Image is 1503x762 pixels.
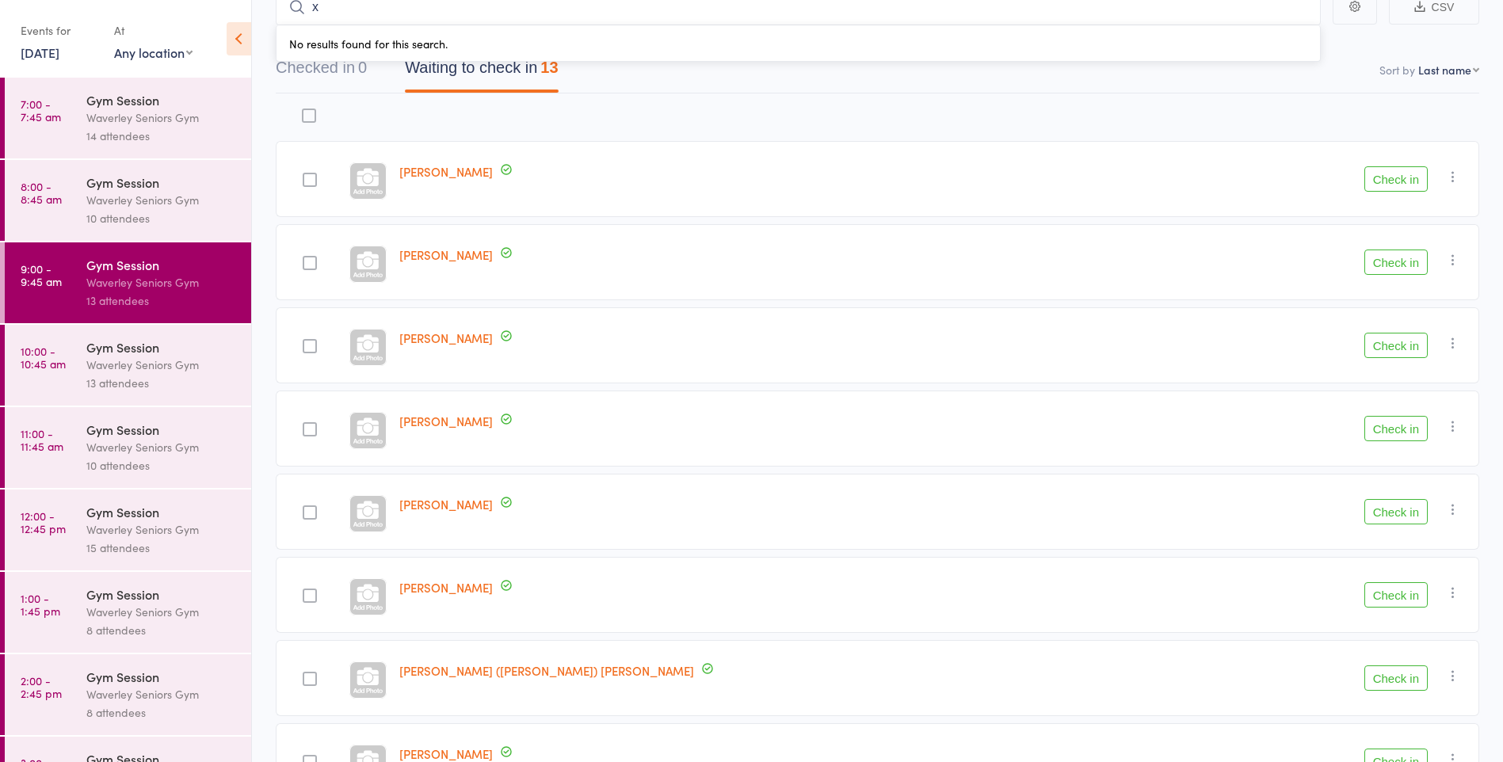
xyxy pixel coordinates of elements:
div: 13 attendees [86,374,238,392]
a: [DATE] [21,44,59,61]
button: Check in [1364,665,1428,691]
div: Last name [1418,62,1471,78]
time: 2:00 - 2:45 pm [21,674,62,699]
div: No results found for this search. [276,25,1321,62]
div: Waverley Seniors Gym [86,685,238,703]
a: [PERSON_NAME] ([PERSON_NAME]) [PERSON_NAME] [399,662,694,679]
a: [PERSON_NAME] [399,579,493,596]
a: 7:00 -7:45 amGym SessionWaverley Seniors Gym14 attendees [5,78,251,158]
div: Gym Session [86,585,238,603]
div: Waverley Seniors Gym [86,273,238,291]
button: Check in [1364,582,1428,608]
div: 10 attendees [86,456,238,474]
div: Any location [114,44,193,61]
div: 13 [540,59,558,76]
a: 8:00 -8:45 amGym SessionWaverley Seniors Gym10 attendees [5,160,251,241]
div: Waverley Seniors Gym [86,438,238,456]
div: Gym Session [86,256,238,273]
a: [PERSON_NAME] [399,246,493,263]
div: Waverley Seniors Gym [86,191,238,209]
div: 8 attendees [86,703,238,722]
time: 7:00 - 7:45 am [21,97,61,123]
a: 10:00 -10:45 amGym SessionWaverley Seniors Gym13 attendees [5,325,251,406]
div: Gym Session [86,173,238,191]
time: 10:00 - 10:45 am [21,345,66,370]
div: 13 attendees [86,291,238,310]
time: 8:00 - 8:45 am [21,180,62,205]
button: Check in [1364,166,1428,192]
div: At [114,17,193,44]
button: Check in [1364,250,1428,275]
div: Events for [21,17,98,44]
a: 11:00 -11:45 amGym SessionWaverley Seniors Gym10 attendees [5,407,251,488]
time: 11:00 - 11:45 am [21,427,63,452]
div: 14 attendees [86,127,238,145]
div: 15 attendees [86,539,238,557]
div: Gym Session [86,503,238,520]
button: Waiting to check in13 [405,51,558,93]
div: 8 attendees [86,621,238,639]
a: [PERSON_NAME] [399,413,493,429]
label: Sort by [1379,62,1415,78]
div: Gym Session [86,668,238,685]
div: Waverley Seniors Gym [86,356,238,374]
a: 12:00 -12:45 pmGym SessionWaverley Seniors Gym15 attendees [5,490,251,570]
div: Waverley Seniors Gym [86,603,238,621]
a: [PERSON_NAME] [399,330,493,346]
button: Checked in0 [276,51,367,93]
a: [PERSON_NAME] [399,496,493,512]
div: Gym Session [86,91,238,109]
time: 12:00 - 12:45 pm [21,509,66,535]
button: Check in [1364,333,1428,358]
a: 2:00 -2:45 pmGym SessionWaverley Seniors Gym8 attendees [5,654,251,735]
div: Waverley Seniors Gym [86,520,238,539]
a: [PERSON_NAME] [399,745,493,762]
div: Gym Session [86,421,238,438]
button: Check in [1364,499,1428,524]
time: 9:00 - 9:45 am [21,262,62,288]
a: 1:00 -1:45 pmGym SessionWaverley Seniors Gym8 attendees [5,572,251,653]
div: Waverley Seniors Gym [86,109,238,127]
time: 1:00 - 1:45 pm [21,592,60,617]
a: [PERSON_NAME] [399,163,493,180]
button: Check in [1364,416,1428,441]
a: 9:00 -9:45 amGym SessionWaverley Seniors Gym13 attendees [5,242,251,323]
div: 0 [358,59,367,76]
div: 10 attendees [86,209,238,227]
div: Gym Session [86,338,238,356]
